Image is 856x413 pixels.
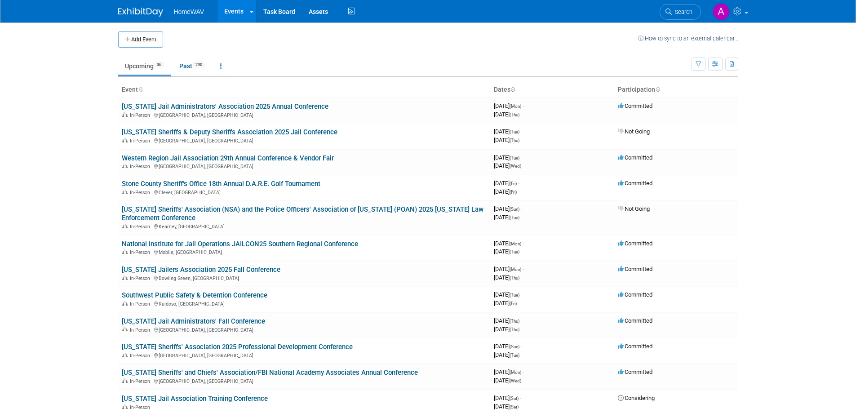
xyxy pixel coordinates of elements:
[173,58,212,75] a: Past290
[122,112,128,117] img: In-Person Event
[510,319,519,324] span: (Thu)
[494,266,524,272] span: [DATE]
[122,327,128,332] img: In-Person Event
[130,112,153,118] span: In-Person
[672,9,692,15] span: Search
[494,205,522,212] span: [DATE]
[510,138,519,143] span: (Thu)
[118,31,163,48] button: Add Event
[638,35,738,42] a: How to sync to an external calendar...
[521,291,522,298] span: -
[494,395,521,401] span: [DATE]
[122,111,487,118] div: [GEOGRAPHIC_DATA], [GEOGRAPHIC_DATA]
[122,300,487,307] div: Ruidoso, [GEOGRAPHIC_DATA]
[523,369,524,375] span: -
[494,274,519,281] span: [DATE]
[713,3,730,20] img: Amanda Jasper
[122,188,487,195] div: Clever, [GEOGRAPHIC_DATA]
[510,370,521,375] span: (Mon)
[118,58,171,75] a: Upcoming36
[618,291,652,298] span: Committed
[122,343,353,351] a: [US_STATE] Sheriffs' Association 2025 Professional Development Conference
[130,301,153,307] span: In-Person
[520,395,521,401] span: -
[510,396,519,401] span: (Sat)
[510,207,519,212] span: (Sun)
[510,249,519,254] span: (Tue)
[494,291,522,298] span: [DATE]
[510,353,519,358] span: (Tue)
[510,164,521,169] span: (Wed)
[618,240,652,247] span: Committed
[122,274,487,281] div: Bowling Green, [GEOGRAPHIC_DATA]
[618,180,652,187] span: Committed
[523,266,524,272] span: -
[660,4,701,20] a: Search
[122,301,128,306] img: In-Person Event
[618,102,652,109] span: Committed
[122,190,128,194] img: In-Person Event
[122,326,487,333] div: [GEOGRAPHIC_DATA], [GEOGRAPHIC_DATA]
[618,343,652,350] span: Committed
[523,240,524,247] span: -
[510,267,521,272] span: (Mon)
[510,404,519,409] span: (Sat)
[618,128,650,135] span: Not Going
[494,111,519,118] span: [DATE]
[494,214,519,221] span: [DATE]
[122,378,128,383] img: In-Person Event
[122,248,487,255] div: Mobile, [GEOGRAPHIC_DATA]
[494,137,519,143] span: [DATE]
[494,326,519,333] span: [DATE]
[122,291,267,299] a: Southwest Public Safety & Detention Conference
[494,317,522,324] span: [DATE]
[518,180,519,187] span: -
[122,266,280,274] a: [US_STATE] Jailers Association 2025 Fall Conference
[122,353,128,357] img: In-Person Event
[494,102,524,109] span: [DATE]
[523,102,524,109] span: -
[494,351,519,358] span: [DATE]
[618,154,652,161] span: Committed
[494,300,517,306] span: [DATE]
[130,353,153,359] span: In-Person
[521,128,522,135] span: -
[130,378,153,384] span: In-Person
[618,395,655,401] span: Considering
[122,224,128,228] img: In-Person Event
[122,395,268,403] a: [US_STATE] Jail Association Training Conference
[494,154,522,161] span: [DATE]
[122,275,128,280] img: In-Person Event
[494,162,521,169] span: [DATE]
[174,8,204,15] span: HomeWAV
[490,82,614,98] th: Dates
[494,180,519,187] span: [DATE]
[122,138,128,142] img: In-Person Event
[122,128,337,136] a: [US_STATE] Sheriffs & Deputy Sheriffs Association 2025 Jail Conference
[494,128,522,135] span: [DATE]
[614,82,738,98] th: Participation
[510,155,519,160] span: (Tue)
[122,240,358,248] a: National Institute for Jail Operations JAILCON25 Southern Regional Conference
[494,403,519,410] span: [DATE]
[510,301,517,306] span: (Fri)
[510,344,519,349] span: (Sun)
[130,164,153,169] span: In-Person
[122,205,483,222] a: [US_STATE] Sheriffs' Association (NSA) and the Police Officers' Association of [US_STATE] (POAN) ...
[122,369,418,377] a: [US_STATE] Sheriffs' and Chiefs' Association/FBI National Academy Associates Annual Conference
[122,137,487,144] div: [GEOGRAPHIC_DATA], [GEOGRAPHIC_DATA]
[130,224,153,230] span: In-Person
[118,8,163,17] img: ExhibitDay
[521,205,522,212] span: -
[521,343,522,350] span: -
[510,241,521,246] span: (Mon)
[618,369,652,375] span: Committed
[122,222,487,230] div: Kearney, [GEOGRAPHIC_DATA]
[154,62,164,68] span: 36
[122,162,487,169] div: [GEOGRAPHIC_DATA], [GEOGRAPHIC_DATA]
[122,351,487,359] div: [GEOGRAPHIC_DATA], [GEOGRAPHIC_DATA]
[618,266,652,272] span: Committed
[494,369,524,375] span: [DATE]
[138,86,142,93] a: Sort by Event Name
[130,249,153,255] span: In-Person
